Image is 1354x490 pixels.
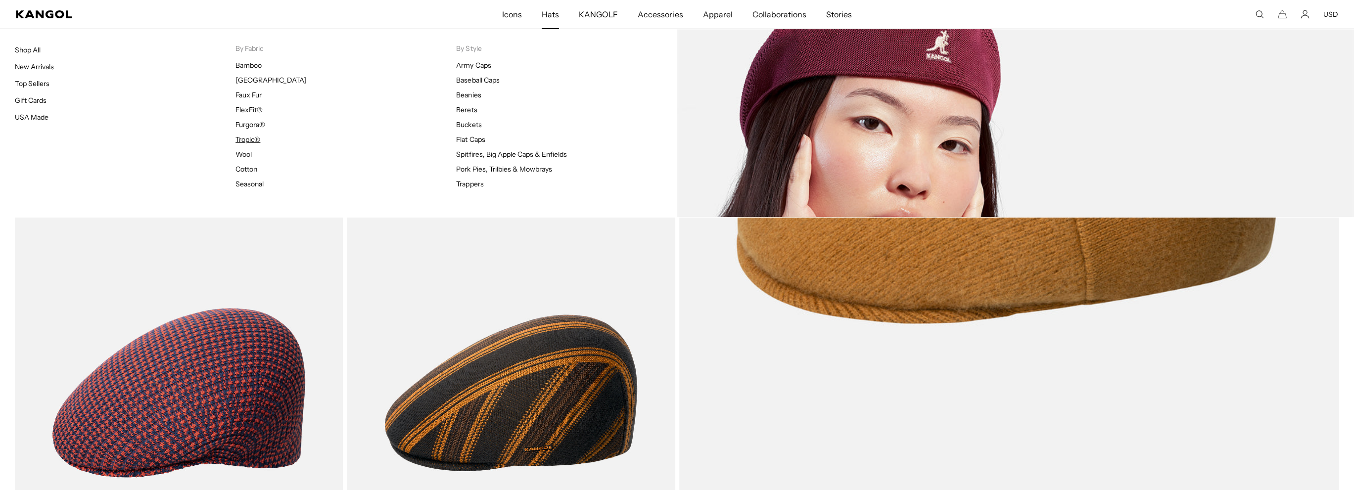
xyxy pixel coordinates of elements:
[15,96,47,105] a: Gift Cards
[235,165,257,174] a: Cotton
[235,90,262,99] a: Faux Fur
[456,135,485,144] a: Flat Caps
[456,61,491,70] a: Army Caps
[15,45,41,54] a: Shop All
[235,135,260,144] a: Tropic®
[456,120,481,129] a: Buckets
[15,79,49,88] a: Top Sellers
[456,44,677,53] p: By Style
[456,165,552,174] a: Pork Pies, Trilbies & Mowbrays
[235,105,263,114] a: FlexFit®
[235,120,265,129] a: Furgora®
[456,76,499,85] a: Baseball Caps
[1301,10,1309,19] a: Account
[16,10,333,18] a: Kangol
[1278,10,1287,19] button: Cart
[235,76,306,85] a: [GEOGRAPHIC_DATA]
[235,150,252,159] a: Wool
[456,105,477,114] a: Berets
[235,61,262,70] a: Bamboo
[456,150,567,159] a: Spitfires, Big Apple Caps & Enfields
[1323,10,1338,19] button: USD
[456,90,481,99] a: Beanies
[15,113,48,122] a: USA Made
[15,62,54,71] a: New Arrivals
[456,179,483,188] a: Trappers
[235,44,456,53] p: By Fabric
[1255,10,1264,19] summary: Search here
[235,179,264,188] a: Seasonal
